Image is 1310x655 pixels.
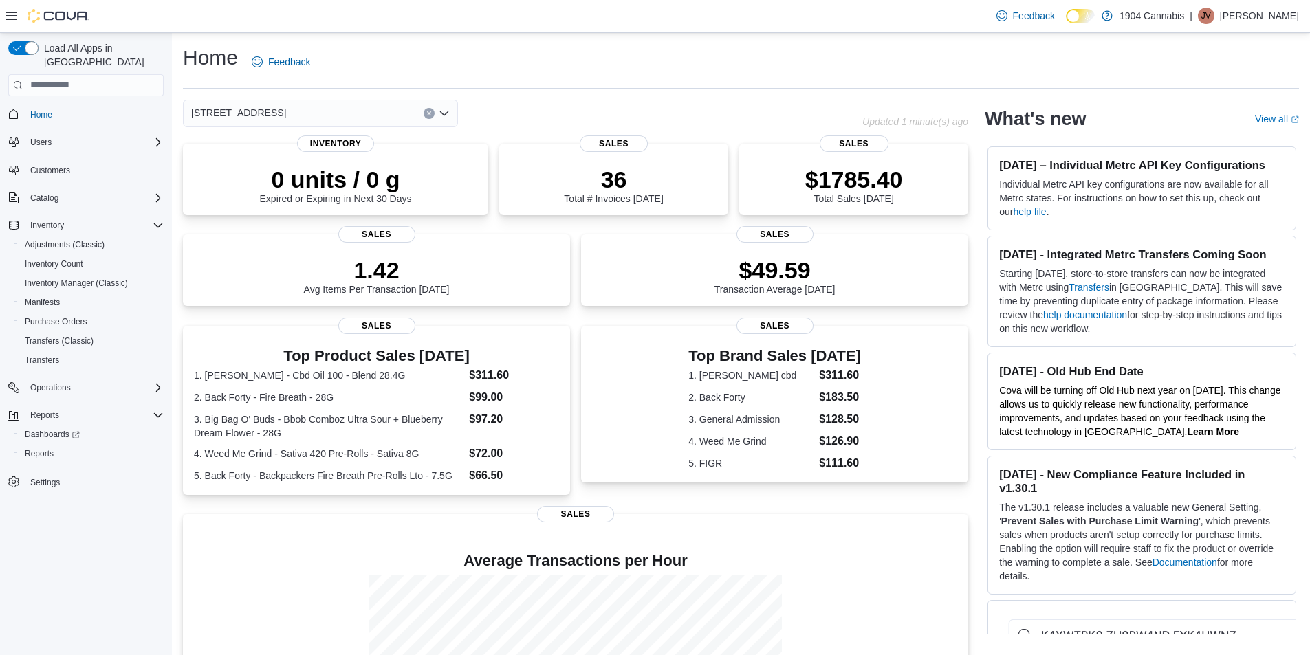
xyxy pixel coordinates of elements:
span: Dashboards [25,429,80,440]
p: 0 units / 0 g [260,166,412,193]
span: Manifests [25,297,60,308]
span: Purchase Orders [25,316,87,327]
a: Documentation [1153,557,1217,568]
span: Settings [25,473,164,490]
span: Transfers [19,352,164,368]
a: Transfers [19,352,65,368]
h3: [DATE] – Individual Metrc API Key Configurations [999,158,1285,172]
button: Transfers (Classic) [14,331,169,351]
h1: Home [183,44,238,71]
dt: 5. Back Forty - Backpackers Fire Breath Pre-Rolls Lto - 7.5G [194,469,463,482]
div: Total Sales [DATE] [805,166,903,204]
button: Adjustments (Classic) [14,235,169,254]
a: Manifests [19,294,65,311]
span: Inventory Count [19,256,164,272]
span: Dashboards [19,426,164,443]
span: Settings [30,477,60,488]
span: Catalog [30,192,58,203]
dt: 3. Big Bag O' Buds - Bbob Comboz Ultra Sour + Blueberry Dream Flower - 28G [194,412,463,440]
a: Settings [25,474,65,491]
h4: Average Transactions per Hour [194,553,957,569]
span: Transfers [25,355,59,366]
span: Adjustments (Classic) [25,239,105,250]
span: Purchase Orders [19,313,164,330]
button: Transfers [14,351,169,370]
a: Home [25,107,58,123]
span: Sales [820,135,888,152]
input: Dark Mode [1066,9,1095,23]
h3: Top Product Sales [DATE] [194,348,559,364]
p: | [1190,8,1192,24]
dd: $72.00 [469,445,559,462]
h3: [DATE] - Old Hub End Date [999,364,1285,378]
span: Sales [736,318,814,334]
button: Catalog [3,188,169,208]
button: Operations [25,379,76,396]
span: [STREET_ADDRESS] [191,104,286,121]
span: Cova will be turning off Old Hub next year on [DATE]. This change allows us to quickly release ne... [999,385,1280,437]
span: Catalog [25,190,164,206]
img: Cova [28,9,89,23]
a: Inventory Count [19,256,89,272]
a: Customers [25,162,76,179]
button: Users [3,133,169,152]
span: Sales [580,135,648,152]
span: Feedback [268,55,310,69]
a: Purchase Orders [19,313,93,330]
div: Total # Invoices [DATE] [564,166,663,204]
dd: $66.50 [469,467,559,484]
dd: $126.90 [819,433,861,449]
span: Reports [19,445,164,462]
div: Transaction Average [DATE] [714,256,836,295]
a: help file [1013,206,1046,217]
h3: [DATE] - Integrated Metrc Transfers Coming Soon [999,247,1285,261]
p: Updated 1 minute(s) ago [862,116,968,127]
p: $49.59 [714,256,836,284]
span: Inventory [297,135,374,152]
span: Transfers (Classic) [19,333,164,349]
dd: $183.50 [819,389,861,406]
dt: 1. [PERSON_NAME] cbd [688,368,814,382]
a: Inventory Manager (Classic) [19,275,133,291]
span: Operations [25,379,164,396]
button: Settings [3,471,169,491]
span: Sales [338,226,415,243]
h2: What's new [985,108,1086,130]
h3: [DATE] - New Compliance Feature Included in v1.30.1 [999,467,1285,495]
span: Users [30,137,52,148]
svg: External link [1291,115,1299,124]
span: Reports [25,407,164,423]
span: Transfers (Classic) [25,335,94,346]
a: Transfers (Classic) [19,333,99,349]
dt: 4. Weed Me Grind [688,434,814,448]
p: 1904 Cannabis [1120,8,1184,24]
dd: $111.60 [819,455,861,471]
button: Home [3,104,169,124]
button: Inventory [25,217,69,234]
span: Load All Apps in [GEOGRAPHIC_DATA] [39,41,164,69]
span: JV [1201,8,1211,24]
p: Starting [DATE], store-to-store transfers can now be integrated with Metrc using in [GEOGRAPHIC_D... [999,267,1285,335]
span: Sales [537,506,614,522]
a: Dashboards [14,425,169,444]
p: [PERSON_NAME] [1220,8,1299,24]
dt: 3. General Admission [688,412,814,426]
p: 36 [564,166,663,193]
button: Customers [3,160,169,180]
div: Jeffrey Villeneuve [1198,8,1214,24]
a: Feedback [991,2,1060,30]
a: help documentation [1043,309,1127,320]
button: Reports [25,407,65,423]
a: Dashboards [19,426,85,443]
dt: 1. [PERSON_NAME] - Cbd Oil 100 - Blend 28.4G [194,368,463,382]
button: Inventory Manager (Classic) [14,274,169,293]
button: Users [25,134,57,151]
button: Purchase Orders [14,312,169,331]
nav: Complex example [8,99,164,528]
span: Inventory [25,217,164,234]
a: Transfers [1069,282,1109,293]
p: The v1.30.1 release includes a valuable new General Setting, ' ', which prevents sales when produ... [999,500,1285,583]
p: Individual Metrc API key configurations are now available for all Metrc states. For instructions ... [999,177,1285,219]
dt: 2. Back Forty - Fire Breath - 28G [194,390,463,404]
